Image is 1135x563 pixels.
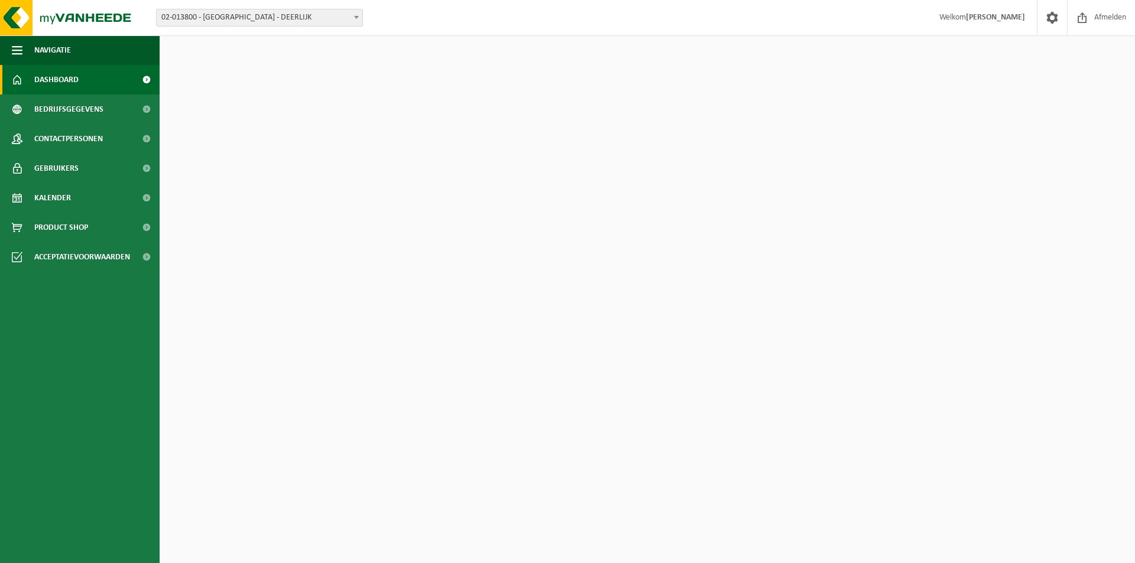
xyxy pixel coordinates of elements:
[34,183,71,213] span: Kalender
[34,154,79,183] span: Gebruikers
[156,9,363,27] span: 02-013800 - BLUE WOODS HOTEL - DEERLIJK
[34,213,88,242] span: Product Shop
[157,9,362,26] span: 02-013800 - BLUE WOODS HOTEL - DEERLIJK
[34,242,130,272] span: Acceptatievoorwaarden
[34,65,79,95] span: Dashboard
[34,95,103,124] span: Bedrijfsgegevens
[34,35,71,65] span: Navigatie
[966,13,1025,22] strong: [PERSON_NAME]
[34,124,103,154] span: Contactpersonen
